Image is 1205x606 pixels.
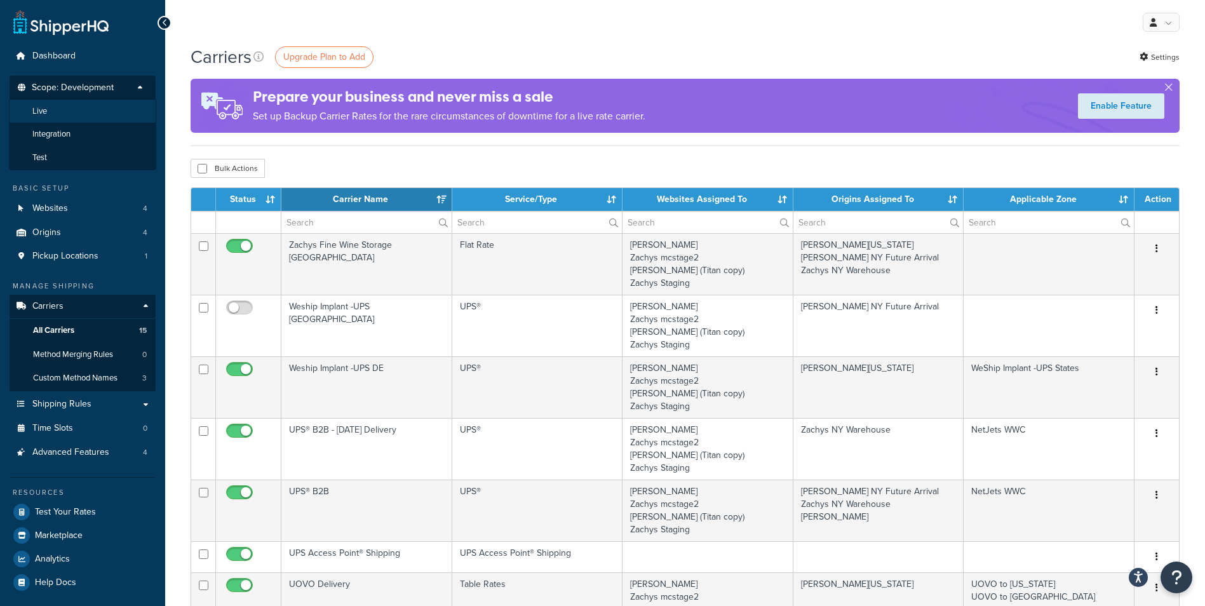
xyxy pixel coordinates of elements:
th: Origins Assigned To: activate to sort column ascending [793,188,964,211]
li: Origins [10,221,156,245]
span: All Carriers [33,325,74,336]
a: Shipping Rules [10,393,156,416]
li: Carriers [10,295,156,391]
a: Test Your Rates [10,501,156,523]
button: Open Resource Center [1161,562,1192,593]
td: Zachys Fine Wine Storage [GEOGRAPHIC_DATA] [281,233,452,295]
input: Search [281,212,452,233]
td: [PERSON_NAME][US_STATE] [793,356,964,418]
span: Dashboard [32,51,76,62]
a: ShipperHQ Home [13,10,109,35]
th: Status: activate to sort column ascending [216,188,281,211]
td: WeShip Implant -UPS States [964,356,1134,418]
a: Custom Method Names 3 [10,367,156,390]
p: Set up Backup Carrier Rates for the rare circumstances of downtime for a live rate carrier. [253,107,645,125]
td: UPS® [452,356,623,418]
td: UPS Access Point® Shipping [452,541,623,572]
span: Analytics [35,554,70,565]
span: 0 [143,423,147,434]
a: Advanced Features 4 [10,441,156,464]
span: Help Docs [35,577,76,588]
span: Advanced Features [32,447,109,458]
li: Websites [10,197,156,220]
a: Enable Feature [1078,93,1164,119]
span: 15 [139,325,147,336]
div: Basic Setup [10,183,156,194]
td: UPS Access Point® Shipping [281,541,452,572]
span: Scope: Development [32,83,114,93]
td: [PERSON_NAME] NY Future Arrival Zachys NY Warehouse [PERSON_NAME] [793,480,964,541]
td: Weship Implant -UPS [GEOGRAPHIC_DATA] [281,295,452,356]
input: Search [793,212,964,233]
th: Applicable Zone: activate to sort column ascending [964,188,1134,211]
span: Shipping Rules [32,399,91,410]
input: Search [964,212,1134,233]
a: Origins 4 [10,221,156,245]
a: Dashboard [10,44,156,68]
td: NetJets WWC [964,480,1134,541]
a: Upgrade Plan to Add [275,46,374,68]
span: Carriers [32,301,64,312]
td: Weship Implant -UPS DE [281,356,452,418]
a: Settings [1140,48,1180,66]
td: Flat Rate [452,233,623,295]
td: [PERSON_NAME][US_STATE] [PERSON_NAME] NY Future Arrival Zachys NY Warehouse [793,233,964,295]
li: Advanced Features [10,441,156,464]
td: UPS® B2B [281,480,452,541]
span: Time Slots [32,423,73,434]
td: Zachys NY Warehouse [793,418,964,480]
span: Pickup Locations [32,251,98,262]
h4: Prepare your business and never miss a sale [253,86,645,107]
li: Custom Method Names [10,367,156,390]
span: 4 [143,447,147,458]
th: Service/Type: activate to sort column ascending [452,188,623,211]
li: Live [9,100,156,123]
a: Help Docs [10,571,156,594]
span: 3 [142,373,147,384]
th: Carrier Name: activate to sort column ascending [281,188,452,211]
span: Method Merging Rules [33,349,113,360]
a: Analytics [10,548,156,570]
span: Origins [32,227,61,238]
a: Method Merging Rules 0 [10,343,156,367]
td: UPS® B2B - [DATE] Delivery [281,418,452,480]
td: UPS® [452,418,623,480]
a: Websites 4 [10,197,156,220]
input: Search [623,212,793,233]
td: [PERSON_NAME] Zachys mcstage2 [PERSON_NAME] (Titan copy) Zachys Staging [623,233,793,295]
span: Upgrade Plan to Add [283,50,365,64]
input: Search [452,212,623,233]
div: Manage Shipping [10,281,156,292]
div: Resources [10,487,156,498]
span: Live [32,106,47,117]
span: Custom Method Names [33,373,118,384]
li: Test [9,146,156,170]
th: Action [1134,188,1179,211]
li: Method Merging Rules [10,343,156,367]
span: Test Your Rates [35,507,96,518]
span: Websites [32,203,68,214]
span: Integration [32,129,71,140]
a: Carriers [10,295,156,318]
button: Bulk Actions [191,159,265,178]
span: 4 [143,227,147,238]
img: ad-rules-rateshop-fe6ec290ccb7230408bd80ed9643f0289d75e0ffd9eb532fc0e269fcd187b520.png [191,79,253,133]
li: Pickup Locations [10,245,156,268]
a: Pickup Locations 1 [10,245,156,268]
span: 4 [143,203,147,214]
a: Marketplace [10,524,156,547]
span: 0 [142,349,147,360]
td: [PERSON_NAME] Zachys mcstage2 [PERSON_NAME] (Titan copy) Zachys Staging [623,356,793,418]
td: [PERSON_NAME] Zachys mcstage2 [PERSON_NAME] (Titan copy) Zachys Staging [623,480,793,541]
td: UPS® [452,480,623,541]
span: Test [32,152,47,163]
a: All Carriers 15 [10,319,156,342]
h1: Carriers [191,44,252,69]
span: Marketplace [35,530,83,541]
